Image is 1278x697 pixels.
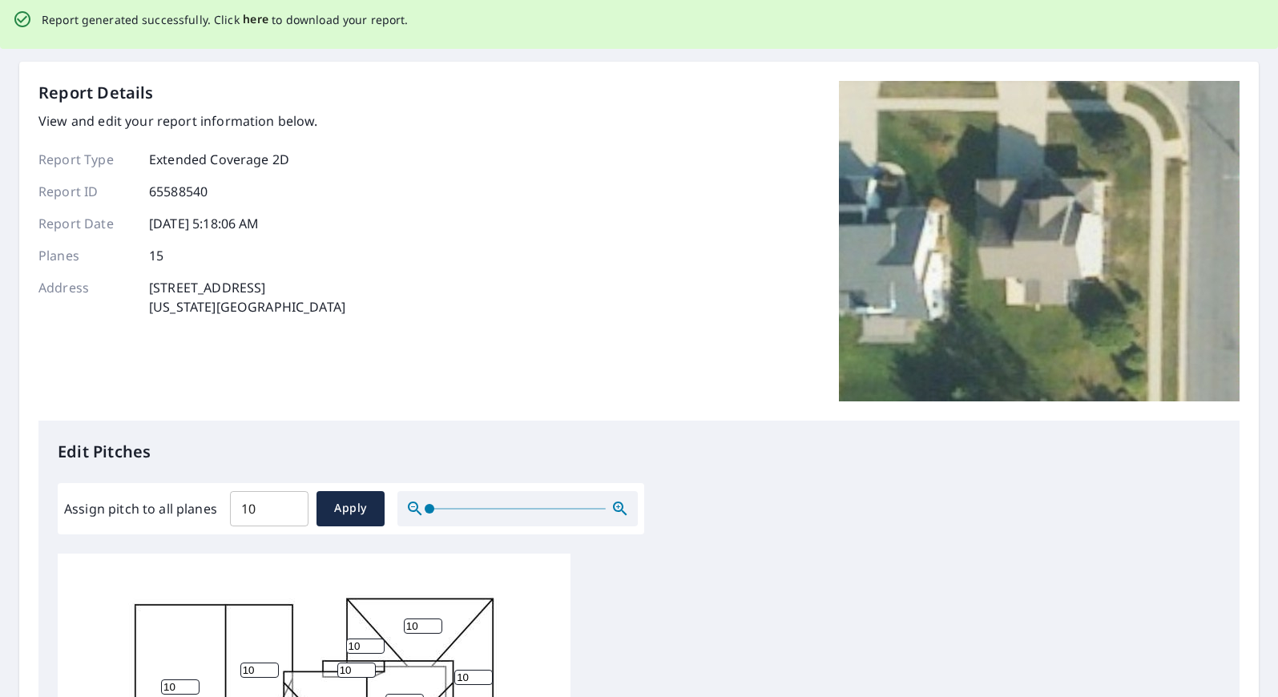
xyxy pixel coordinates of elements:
span: Apply [329,498,372,518]
p: Report Type [38,150,135,169]
label: Assign pitch to all planes [64,499,217,518]
button: Apply [316,491,385,526]
p: Edit Pitches [58,440,1220,464]
input: 00.0 [230,486,308,531]
button: here [243,10,269,30]
p: 65588540 [149,182,208,201]
p: Planes [38,246,135,265]
p: [DATE] 5:18:06 AM [149,214,260,233]
p: Report ID [38,182,135,201]
p: Report Date [38,214,135,233]
p: Extended Coverage 2D [149,150,289,169]
img: Top image [839,81,1240,401]
p: Address [38,278,135,316]
p: 15 [149,246,163,265]
p: Report Details [38,81,154,105]
p: View and edit your report information below. [38,111,345,131]
p: Report generated successfully. Click to download your report. [42,10,409,30]
p: [STREET_ADDRESS] [US_STATE][GEOGRAPHIC_DATA] [149,278,345,316]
